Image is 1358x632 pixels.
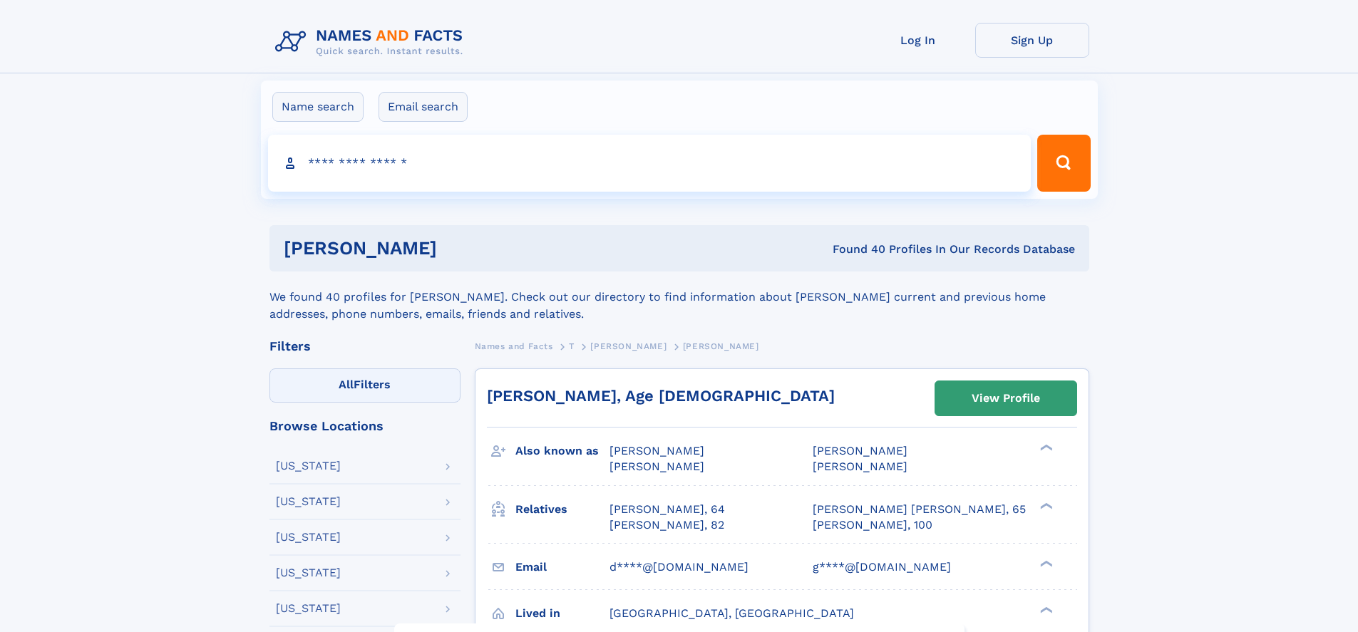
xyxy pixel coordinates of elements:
div: [US_STATE] [276,496,341,507]
span: [PERSON_NAME] [813,460,907,473]
div: ❯ [1036,501,1054,510]
button: Search Button [1037,135,1090,192]
div: [US_STATE] [276,460,341,472]
img: Logo Names and Facts [269,23,475,61]
div: [US_STATE] [276,567,341,579]
h3: Also known as [515,439,609,463]
a: View Profile [935,381,1076,415]
a: [PERSON_NAME], 64 [609,502,725,517]
a: T [569,337,575,355]
a: [PERSON_NAME], 100 [813,517,932,533]
label: Email search [379,92,468,122]
div: View Profile [972,382,1040,415]
h3: Email [515,555,609,579]
h3: Lived in [515,601,609,626]
div: ❯ [1036,559,1054,568]
div: [US_STATE] [276,603,341,614]
a: [PERSON_NAME] [590,337,667,355]
span: [PERSON_NAME] [609,444,704,457]
div: Filters [269,340,461,353]
a: [PERSON_NAME] [PERSON_NAME], 65 [813,502,1026,517]
a: Sign Up [975,23,1089,58]
div: Browse Locations [269,420,461,432]
label: Name search [272,92,364,122]
div: Found 40 Profiles In Our Records Database [634,242,1075,257]
div: [US_STATE] [276,532,341,543]
a: Names and Facts [475,337,553,355]
a: [PERSON_NAME], Age [DEMOGRAPHIC_DATA] [487,387,835,405]
h3: Relatives [515,497,609,522]
span: [PERSON_NAME] [590,341,667,351]
span: All [339,378,354,391]
span: [PERSON_NAME] [813,444,907,457]
div: ❯ [1036,443,1054,452]
div: We found 40 profiles for [PERSON_NAME]. Check out our directory to find information about [PERSON... [269,271,1089,323]
span: [PERSON_NAME] [609,460,704,473]
span: [PERSON_NAME] [683,341,759,351]
span: [GEOGRAPHIC_DATA], [GEOGRAPHIC_DATA] [609,606,854,620]
input: search input [268,135,1032,192]
a: [PERSON_NAME], 82 [609,517,724,533]
div: ❯ [1036,605,1054,614]
span: T [569,341,575,351]
h1: [PERSON_NAME] [284,239,635,257]
label: Filters [269,368,461,403]
a: Log In [861,23,975,58]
